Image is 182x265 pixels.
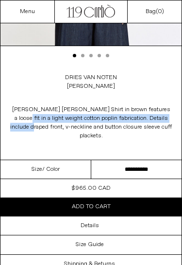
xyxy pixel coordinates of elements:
button: Slide 3 [89,54,93,57]
a: Bag() [146,7,164,16]
button: Slide 1 [73,54,76,57]
p: [PERSON_NAME] [PERSON_NAME] Shirt in brown features a loose fit in a light weight cotton poplin f... [10,100,172,145]
a: Menu [20,8,35,16]
span: Add to cart [72,203,111,211]
button: Slide 2 [81,54,84,57]
span: / Color [42,165,60,174]
h3: Size Guide [76,241,104,248]
a: Dries Van Noten [65,73,117,82]
span: ) [158,8,164,16]
button: Slide 5 [106,54,109,57]
div: $965.00 CAD [72,184,111,193]
span: 0 [158,8,162,16]
span: Size [32,165,42,174]
button: Slide 4 [98,54,101,57]
div: [PERSON_NAME] [67,82,115,91]
h3: Details [81,222,99,229]
button: Add to cart [0,198,182,216]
